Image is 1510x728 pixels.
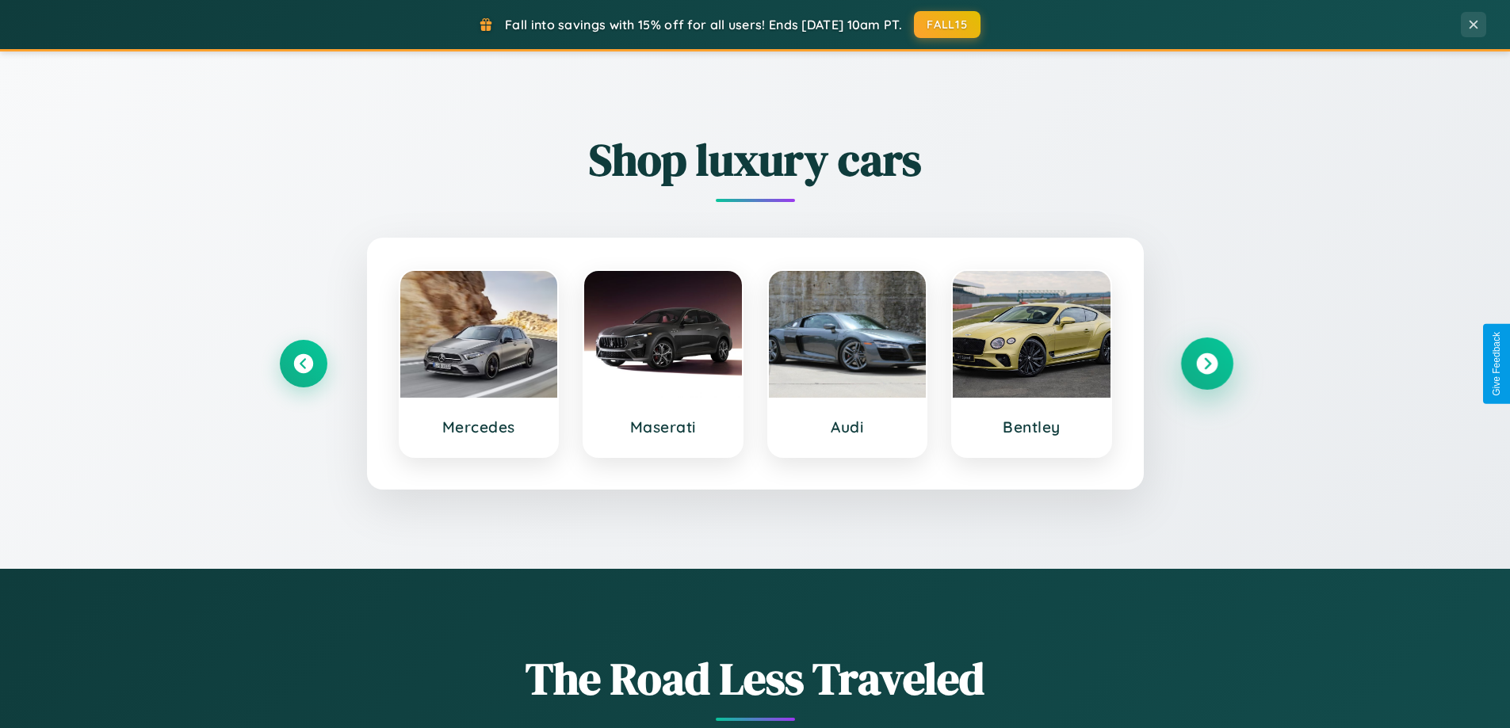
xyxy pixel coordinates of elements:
[914,11,981,38] button: FALL15
[280,648,1231,709] h1: The Road Less Traveled
[416,417,542,436] h3: Mercedes
[1491,332,1502,396] div: Give Feedback
[969,417,1095,436] h3: Bentley
[505,17,902,32] span: Fall into savings with 15% off for all users! Ends [DATE] 10am PT.
[600,417,726,436] h3: Maserati
[280,129,1231,190] h2: Shop luxury cars
[785,417,911,436] h3: Audi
